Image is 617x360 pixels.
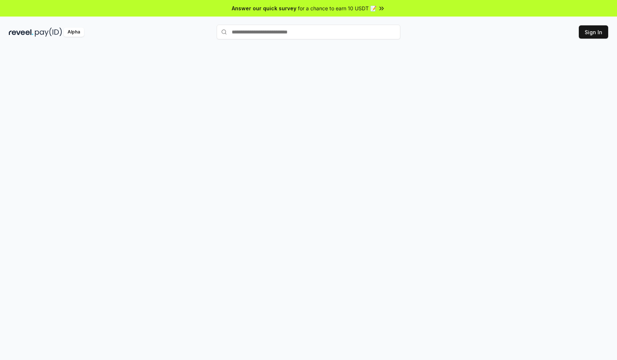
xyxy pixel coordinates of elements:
[579,25,608,39] button: Sign In
[9,28,33,37] img: reveel_dark
[298,4,376,12] span: for a chance to earn 10 USDT 📝
[64,28,84,37] div: Alpha
[232,4,296,12] span: Answer our quick survey
[35,28,62,37] img: pay_id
